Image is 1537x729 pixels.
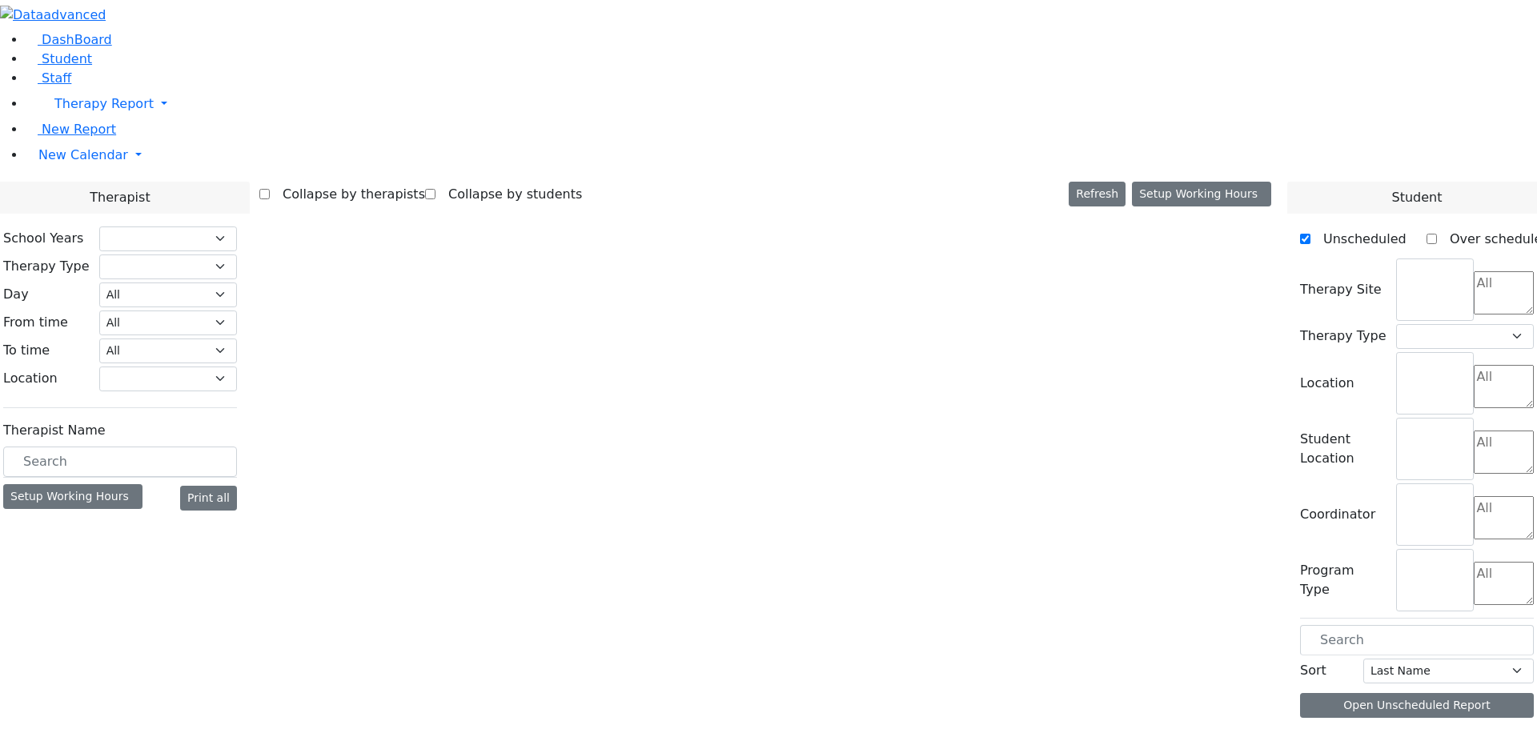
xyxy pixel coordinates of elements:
[3,484,142,509] div: Setup Working Hours
[3,257,90,276] label: Therapy Type
[42,51,92,66] span: Student
[1132,182,1271,206] button: Setup Working Hours
[54,96,154,111] span: Therapy Report
[26,70,71,86] a: Staff
[26,122,116,137] a: New Report
[1300,693,1534,718] button: Open Unscheduled Report
[1300,625,1534,655] input: Search
[3,369,58,388] label: Location
[1300,430,1387,468] label: Student Location
[180,486,237,511] button: Print all
[42,122,116,137] span: New Report
[3,285,29,304] label: Day
[435,182,582,207] label: Collapse by students
[26,88,1537,120] a: Therapy Report
[1300,374,1354,393] label: Location
[1474,562,1534,605] textarea: Search
[3,341,50,360] label: To time
[1069,182,1126,206] button: Refresh
[1300,561,1387,599] label: Program Type
[90,188,150,207] span: Therapist
[1391,188,1442,207] span: Student
[1300,505,1375,524] label: Coordinator
[3,447,237,477] input: Search
[38,147,128,162] span: New Calendar
[26,51,92,66] a: Student
[1310,226,1407,252] label: Unscheduled
[1474,271,1534,314] textarea: Search
[1300,280,1382,299] label: Therapy Site
[1300,326,1387,346] label: Therapy Type
[26,139,1537,171] a: New Calendar
[1474,365,1534,408] textarea: Search
[1300,661,1326,680] label: Sort
[1474,431,1534,474] textarea: Search
[3,421,106,440] label: Therapist Name
[270,182,425,207] label: Collapse by therapists
[42,32,112,47] span: DashBoard
[3,229,83,248] label: School Years
[42,70,71,86] span: Staff
[3,313,68,332] label: From time
[26,32,112,47] a: DashBoard
[1474,496,1534,539] textarea: Search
